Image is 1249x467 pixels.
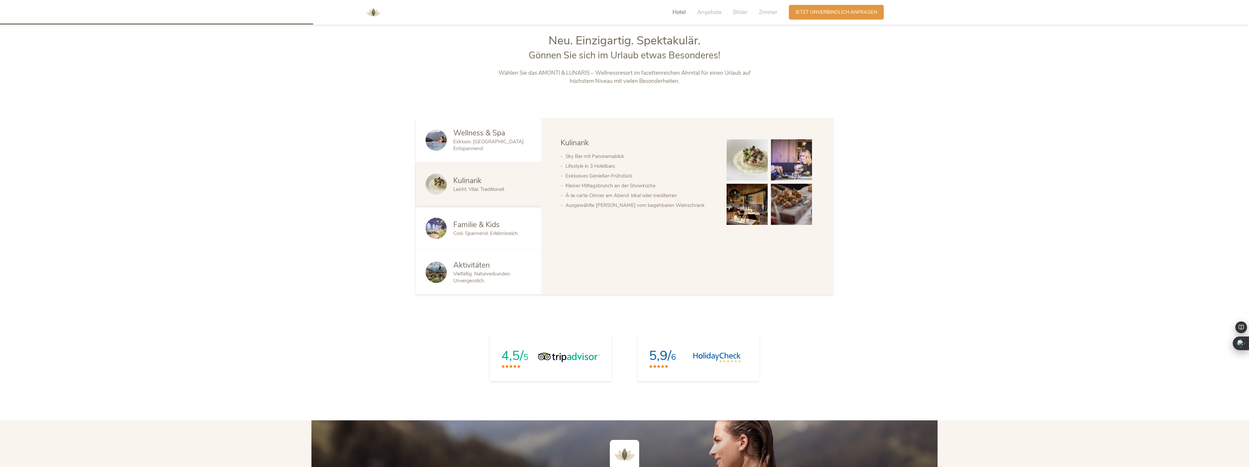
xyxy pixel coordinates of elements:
[453,186,505,193] span: Leicht. Vital. Traditionell.
[364,3,383,22] img: AMONTI & LUNARIS Wellnessresort
[529,49,720,62] span: Gönnen Sie sich im Urlaub etwas Besonderes!
[565,181,714,191] li: Kleiner Mittagsbrunch an der Showküche
[490,334,611,381] a: 4,5/5Tripadvisor
[453,260,490,270] span: Aktivitäten
[638,334,759,381] a: 5,9/6HolidayCheck
[364,10,383,14] a: AMONTI & LUNARIS Wellnessresort
[795,9,877,16] span: Jetzt unverbindlich anfragen
[565,151,714,161] li: Sky Bar mit Panoramablick
[565,161,714,171] li: Lifestyle in 3 Hotelbars
[565,200,714,210] li: Ausgewählte [PERSON_NAME] vom begehbaren Weinschrank
[453,128,505,138] span: Wellness & Spa
[489,69,761,86] p: Wählen Sie das AMONTI & LUNARIS – Wellnessresort im facettenreichen Ahrntal für einen Urlaub auf ...
[693,352,741,362] img: HolidayCheck
[697,8,722,16] span: Angebote
[453,230,519,237] span: Cool. Spannend. Erlebnisreich.
[759,8,777,16] span: Zimmer
[733,8,747,16] span: Bilder
[561,138,589,148] span: Kulinarik
[671,352,676,363] span: 6
[565,171,714,181] li: Exklusives Genießer-Frühstück
[538,352,600,362] img: Tripadvisor
[501,347,523,365] span: 4,5/
[523,352,528,363] span: 5
[672,8,686,16] span: Hotel
[649,347,671,365] span: 5,9/
[453,138,525,152] span: Exklusiv. [GEOGRAPHIC_DATA]. Entspannend.
[453,220,500,230] span: Familie & Kids
[453,176,482,186] span: Kulinarik
[453,271,511,284] span: Vielfältig. Naturverbunden. Unvergesslich.
[565,191,714,200] li: À-la-carte-Dinner am Abend: lokal oder mediterran
[549,33,700,49] span: Neu. Einzigartig. Spektakulär.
